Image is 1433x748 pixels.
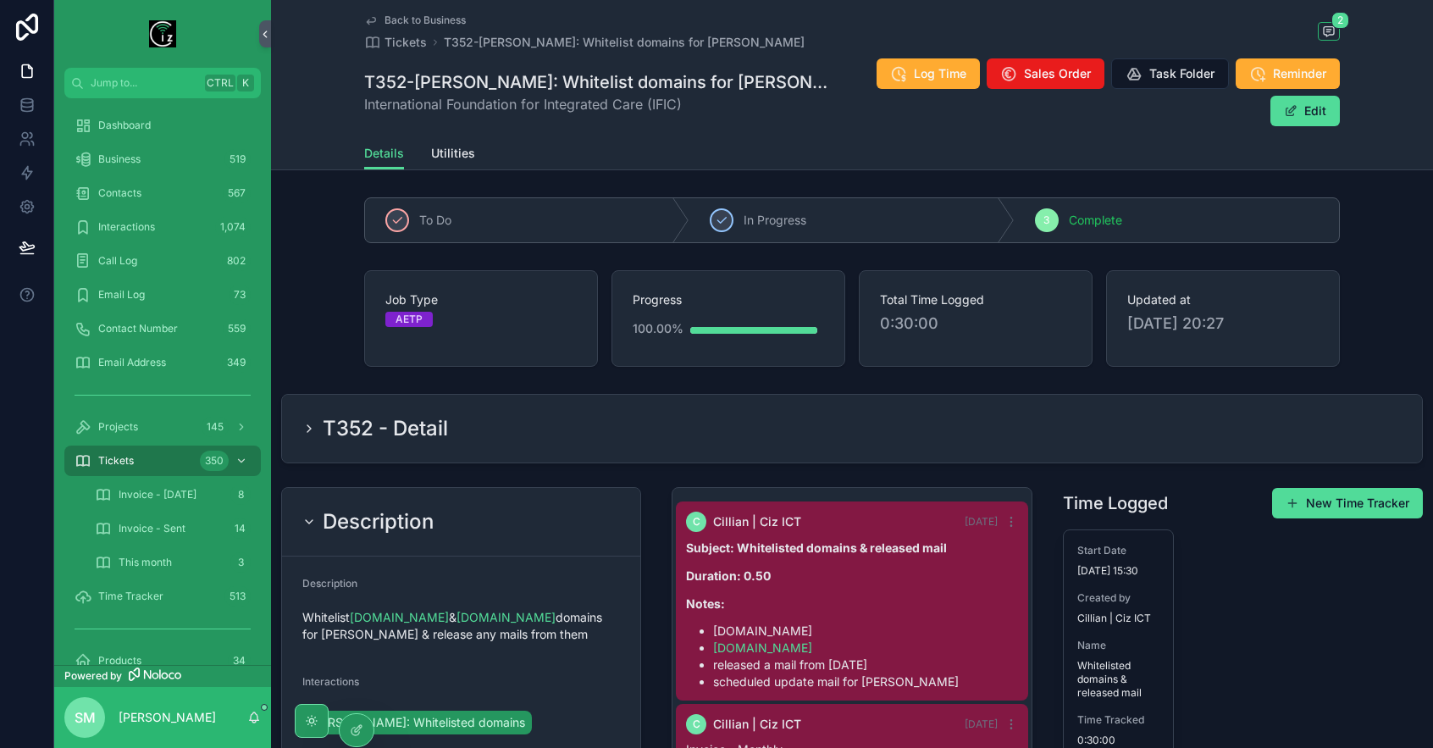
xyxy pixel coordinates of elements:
[98,654,141,668] span: Products
[230,552,251,573] div: 3
[119,488,196,501] span: Invoice - [DATE]
[1077,713,1159,727] span: Time Tracked
[64,178,261,208] a: Contacts567
[1077,639,1159,652] span: Name
[222,352,251,373] div: 349
[98,322,178,335] span: Contact Number
[965,718,998,730] span: [DATE]
[223,319,251,339] div: 559
[200,451,229,471] div: 350
[880,312,1071,335] span: 0:30:00
[302,577,357,590] span: Description
[205,75,235,91] span: Ctrl
[350,610,449,624] a: [DOMAIN_NAME]
[713,623,1017,640] li: [DOMAIN_NAME]
[228,651,251,671] div: 34
[302,711,532,734] a: [PERSON_NAME]: Whitelisted domains
[633,291,824,308] span: Progress
[64,144,261,175] a: Business519
[1273,65,1326,82] span: Reminder
[64,412,261,442] a: Projects145
[1149,65,1214,82] span: Task Folder
[1077,612,1151,625] span: Cillian | Ciz ICT
[1077,564,1159,578] span: [DATE] 15:30
[1069,212,1122,229] span: Complete
[64,212,261,242] a: Interactions1,074
[419,212,451,229] span: To Do
[633,312,683,346] div: 100.00%
[364,145,404,162] span: Details
[119,522,185,535] span: Invoice - Sent
[364,70,833,94] h1: T352-[PERSON_NAME]: Whitelist domains for [PERSON_NAME]
[693,515,700,529] span: C
[686,540,947,555] strong: Subject: Whitelisted domains & released mail
[64,669,122,683] span: Powered by
[224,149,251,169] div: 519
[444,34,805,51] span: T352-[PERSON_NAME]: Whitelist domains for [PERSON_NAME]
[64,313,261,344] a: Contact Number559
[877,58,980,89] button: Log Time
[230,485,251,505] div: 8
[64,446,261,476] a: Tickets350
[98,420,138,434] span: Projects
[75,707,96,728] span: SM
[1077,591,1159,605] span: Created by
[1331,12,1349,29] span: 2
[713,640,812,655] a: [DOMAIN_NAME]
[98,152,141,166] span: Business
[880,291,1071,308] span: Total Time Logged
[713,657,1017,673] li: released a mail from [DATE]
[1077,734,1159,747] span: 0:30:00
[1127,291,1319,308] span: Updated at
[229,285,251,305] div: 73
[230,518,251,539] div: 14
[713,716,801,733] span: Cillian | Ciz ICT
[385,34,427,51] span: Tickets
[85,547,261,578] a: This month3
[98,288,145,302] span: Email Log
[64,68,261,98] button: Jump to...CtrlK
[1111,58,1229,89] button: Task Folder
[323,508,434,535] h2: Description
[64,645,261,676] a: Products34
[1077,544,1159,557] span: Start Date
[302,675,359,688] span: Interactions
[64,246,261,276] a: Call Log802
[64,347,261,378] a: Email Address349
[223,183,251,203] div: 567
[54,98,271,665] div: scrollable content
[239,76,252,90] span: K
[987,58,1104,89] button: Sales Order
[98,220,155,234] span: Interactions
[91,76,198,90] span: Jump to...
[431,138,475,172] a: Utilities
[1272,488,1423,518] button: New Time Tracker
[215,217,251,237] div: 1,074
[456,610,556,624] a: [DOMAIN_NAME]
[914,65,966,82] span: Log Time
[686,568,771,583] strong: Duration: 0.50
[1043,213,1049,227] span: 3
[364,138,404,170] a: Details
[98,119,151,132] span: Dashboard
[85,479,261,510] a: Invoice - [DATE]8
[744,212,806,229] span: In Progress
[1318,22,1340,43] button: 2
[98,356,166,369] span: Email Address
[64,110,261,141] a: Dashboard
[119,556,172,569] span: This month
[965,515,998,528] span: [DATE]
[64,581,261,612] a: Time Tracker513
[202,417,229,437] div: 145
[302,610,606,641] span: Whitelist & domains for [PERSON_NAME] & release any mails from them
[309,714,525,731] span: [PERSON_NAME]: Whitelisted domains
[1024,65,1091,82] span: Sales Order
[64,280,261,310] a: Email Log73
[149,20,176,47] img: App logo
[54,665,271,687] a: Powered by
[364,34,427,51] a: Tickets
[85,513,261,544] a: Invoice - Sent14
[364,14,466,27] a: Back to Business
[323,415,448,442] h2: T352 - Detail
